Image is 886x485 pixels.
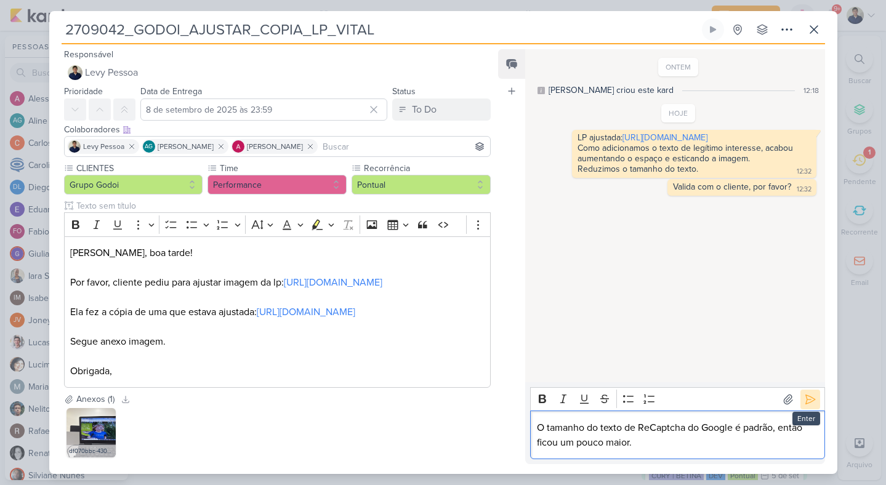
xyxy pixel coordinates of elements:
input: Texto sem título [74,199,491,212]
label: Prioridade [64,86,103,97]
div: 12:32 [797,167,811,177]
div: [PERSON_NAME] criou este kard [549,84,674,97]
p: [PERSON_NAME], boa tarde! Por favor, cliente pediu para ajustar imagem da lp: [70,246,484,290]
div: Reduzimos o tamanho do texto. [578,164,698,174]
div: Editor toolbar [64,212,491,236]
input: Kard Sem Título [62,18,699,41]
div: Editor toolbar [530,387,824,411]
input: Select a date [140,98,388,121]
label: Status [392,86,416,97]
a: [URL][DOMAIN_NAME] [257,306,355,318]
label: CLIENTES [75,162,203,175]
span: [PERSON_NAME] [158,141,214,152]
p: O tamanho do texto de ReCaptcha do Google é padrão, então ficou um pouco maior. [537,420,818,450]
div: 12:32 [797,185,811,194]
a: [URL][DOMAIN_NAME] [622,132,707,143]
span: [PERSON_NAME] [247,141,303,152]
div: Editor editing area: main [530,411,824,459]
div: Como adicionamos o texto de legítimo interesse, acabou aumentando o espaço e esticando a imagem. [578,143,810,164]
div: Ligar relógio [708,25,718,34]
div: Colaboradores [64,123,491,136]
button: Pontual [352,175,491,194]
div: Valida com o cliente, por favor? [673,182,791,192]
p: Segue anexo imagem. [70,334,484,349]
img: Levy Pessoa [68,140,81,153]
p: Obrigada, [70,364,484,379]
div: Anexos (1) [76,393,115,406]
label: Data de Entrega [140,86,202,97]
span: Levy Pessoa [83,141,124,152]
button: Levy Pessoa [64,62,491,84]
button: To Do [392,98,491,121]
div: 12:18 [803,85,819,96]
div: df070bbc-430c-467d-b9ac-23b6f8729a3e.jpeg [66,445,116,457]
label: Responsável [64,49,113,60]
div: Editor editing area: main [64,236,491,388]
div: LP ajustada: [578,132,810,143]
label: Time [219,162,347,175]
button: Performance [207,175,347,194]
p: Ela fez a cópia de uma que estava ajustada: [70,290,484,319]
input: Buscar [320,139,488,154]
img: YLX3aAkJyOsyuzZqCxncFT4kjPe6xMiWXj9jHYaf.jpg [66,408,116,457]
div: Aline Gimenez Graciano [143,140,155,153]
label: Recorrência [363,162,491,175]
p: AG [145,144,153,150]
div: Enter [792,412,820,425]
div: To Do [412,102,437,117]
img: Alessandra Gomes [232,140,244,153]
button: Grupo Godoi [64,175,203,194]
span: Levy Pessoa [85,65,138,80]
a: [URL][DOMAIN_NAME] [284,276,382,289]
img: Levy Pessoa [68,65,83,80]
